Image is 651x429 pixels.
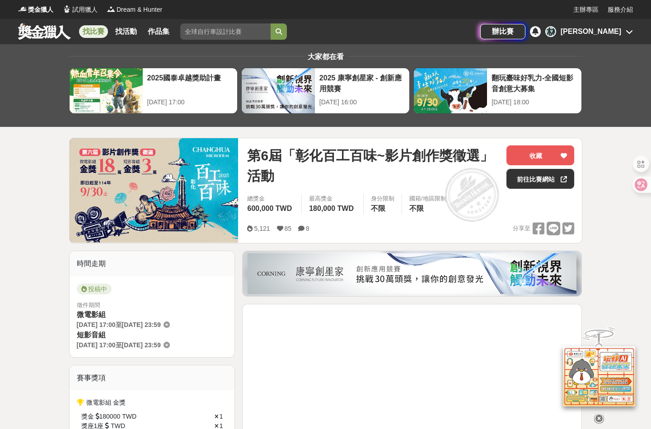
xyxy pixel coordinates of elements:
span: 8 [306,225,309,232]
div: 時間走期 [70,251,235,276]
input: 全球自行車設計比賽 [180,23,271,40]
div: 身分限制 [371,194,394,203]
a: 辦比賽 [480,24,525,39]
span: [DATE] 17:00 [77,341,116,349]
span: 不限 [371,205,385,212]
div: 翻玩臺味好乳力-全國短影音創意大募集 [492,73,577,93]
a: 前往比賽網站 [506,169,574,189]
a: Logo試用獵人 [62,5,98,14]
a: 翻玩臺味好乳力-全國短影音創意大募集[DATE] 18:00 [413,68,582,114]
span: 85 [285,225,292,232]
span: 至 [116,341,122,349]
a: 2025國泰卓越獎助計畫[DATE] 17:00 [69,68,238,114]
span: 微電影組 [77,311,106,318]
img: d2146d9a-e6f6-4337-9592-8cefde37ba6b.png [563,346,635,406]
img: Cover Image [70,138,239,242]
div: 2025 康寧創星家 - 創新應用競賽 [319,73,405,93]
span: 1 [220,413,223,420]
span: 分享至 [513,222,530,235]
span: 徵件期間 [77,302,100,308]
span: 投稿中 [77,284,112,294]
img: be6ed63e-7b41-4cb8-917a-a53bd949b1b4.png [248,253,576,294]
span: 第6屆「彰化百工百味~影片創作獎徵選」活動 [247,145,499,186]
div: 國籍/地區限制 [409,194,446,203]
div: 賽事獎項 [70,365,235,391]
button: 收藏 [506,145,574,165]
div: [PERSON_NAME] [561,26,621,37]
div: 2025國泰卓越獎助計畫 [147,73,233,93]
a: 找比賽 [79,25,108,38]
span: TWD [122,412,136,421]
a: 服務介紹 [608,5,633,14]
a: 主辦專區 [573,5,599,14]
span: 微電影組 金獎 [86,399,126,406]
div: 林 [545,26,556,37]
span: 不限 [409,205,424,212]
span: [DATE] 17:00 [77,321,116,328]
div: [DATE] 16:00 [319,98,405,107]
span: 獎金獵人 [28,5,53,14]
span: [DATE] 23:59 [122,341,161,349]
a: 找活動 [112,25,141,38]
span: 獎金 [81,412,94,421]
a: 2025 康寧創星家 - 創新應用競賽[DATE] 16:00 [241,68,410,114]
span: 至 [116,321,122,328]
span: 180,000 TWD [309,205,354,212]
div: [DATE] 17:00 [147,98,233,107]
span: 5,121 [254,225,270,232]
span: 最高獎金 [309,194,356,203]
span: 總獎金 [247,194,294,203]
span: 大家都在看 [305,53,346,61]
a: LogoDream & Hunter [107,5,162,14]
span: 試用獵人 [72,5,98,14]
span: Dream & Hunter [117,5,162,14]
span: 180000 [99,412,121,421]
div: [DATE] 18:00 [492,98,577,107]
img: Logo [62,5,71,14]
a: 作品集 [144,25,173,38]
span: 短影音組 [77,331,106,339]
span: [DATE] 23:59 [122,321,161,328]
img: Logo [107,5,116,14]
a: Logo獎金獵人 [18,5,53,14]
img: Logo [18,5,27,14]
span: 600,000 TWD [247,205,292,212]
